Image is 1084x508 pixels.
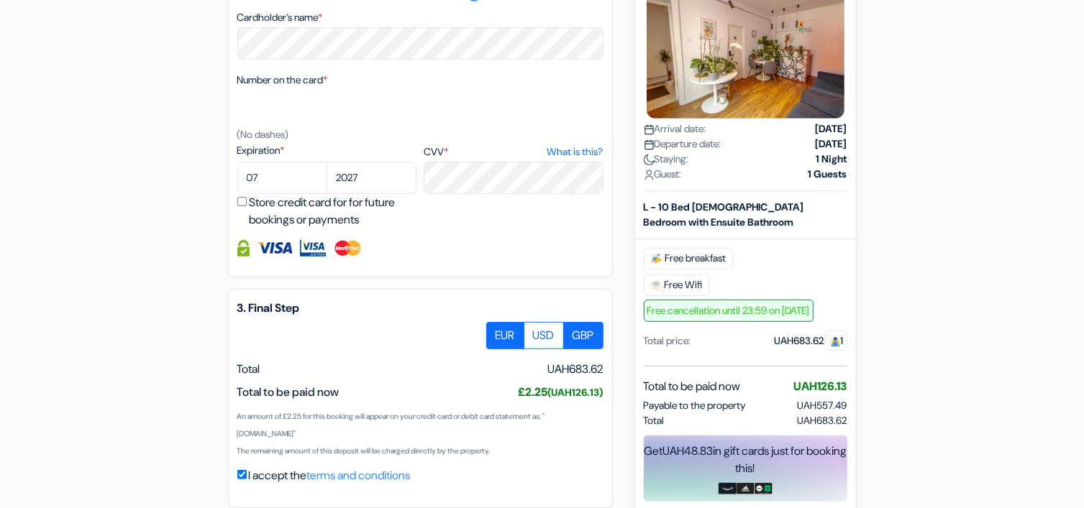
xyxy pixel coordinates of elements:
[237,128,289,141] small: (No dashes)
[237,240,250,257] img: Credit card information fully secured and encrypted
[644,248,733,269] span: Free breakfast
[237,446,491,456] small: The remaining amount of this deposit will be charged directly by the property.
[237,301,604,315] h5: 3. Final Step
[548,361,604,378] span: UAH683.62
[250,194,421,228] label: Store credit card for for future bookings or payments
[548,386,604,399] small: (UAH126.13)
[237,384,340,400] span: Total to be paid now
[307,468,411,483] a: terms and conditions
[798,413,847,428] span: UAH683.62
[524,322,564,349] label: USD
[824,331,847,351] span: 1
[775,333,847,348] div: UAH683.62
[644,333,691,348] div: Total price:
[644,124,655,135] img: calendar.svg
[809,167,847,182] strong: 1 Guests
[486,322,524,349] label: EUR
[644,413,665,428] span: Total
[816,152,847,167] strong: 1 Night
[737,483,755,494] img: adidas-card.png
[237,10,323,25] label: Cardholder’s name
[644,300,814,322] span: Free cancellation until 23:59 on [DATE]
[816,121,847,137] strong: [DATE]
[424,144,603,160] label: CVV
[237,73,328,88] label: Number on the card
[547,144,603,160] a: What is this?
[644,152,689,167] span: Staying:
[719,483,737,494] img: amazon-card-no-text.png
[644,378,741,395] span: Total to be paid now
[644,170,655,180] img: user_icon.svg
[333,240,363,257] img: Master Card
[644,137,721,152] span: Departure date:
[650,280,662,291] img: free_wifi.svg
[798,399,847,412] span: UAH557.49
[237,361,260,377] span: Total
[644,154,655,165] img: moon.svg
[650,253,662,264] img: free_breakfast.svg
[662,443,713,458] span: UAH48.83
[644,200,804,228] b: L - 10 Bed [DEMOGRAPHIC_DATA] Bedroom with Ensuite Bathroom
[794,379,847,394] span: UAH126.13
[237,412,545,438] small: An amount of £2.25 for this booking will appear on your credit card or debit card statement as: "...
[249,467,411,484] label: I accept the
[644,443,847,477] div: Get in gift cards just for booking this!
[237,143,416,158] label: Expiration
[257,240,293,257] img: Visa
[644,139,655,150] img: calendar.svg
[644,167,682,182] span: Guest:
[644,121,706,137] span: Arrival date:
[830,336,841,347] img: guest.svg
[563,322,604,349] label: GBP
[519,384,604,400] span: £2.25
[816,137,847,152] strong: [DATE]
[755,483,773,494] img: uber-uber-eats-card.png
[300,240,326,257] img: Visa Electron
[644,274,709,296] span: Free Wifi
[487,322,604,349] div: Basic radio toggle button group
[644,398,746,413] span: Payable to the property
